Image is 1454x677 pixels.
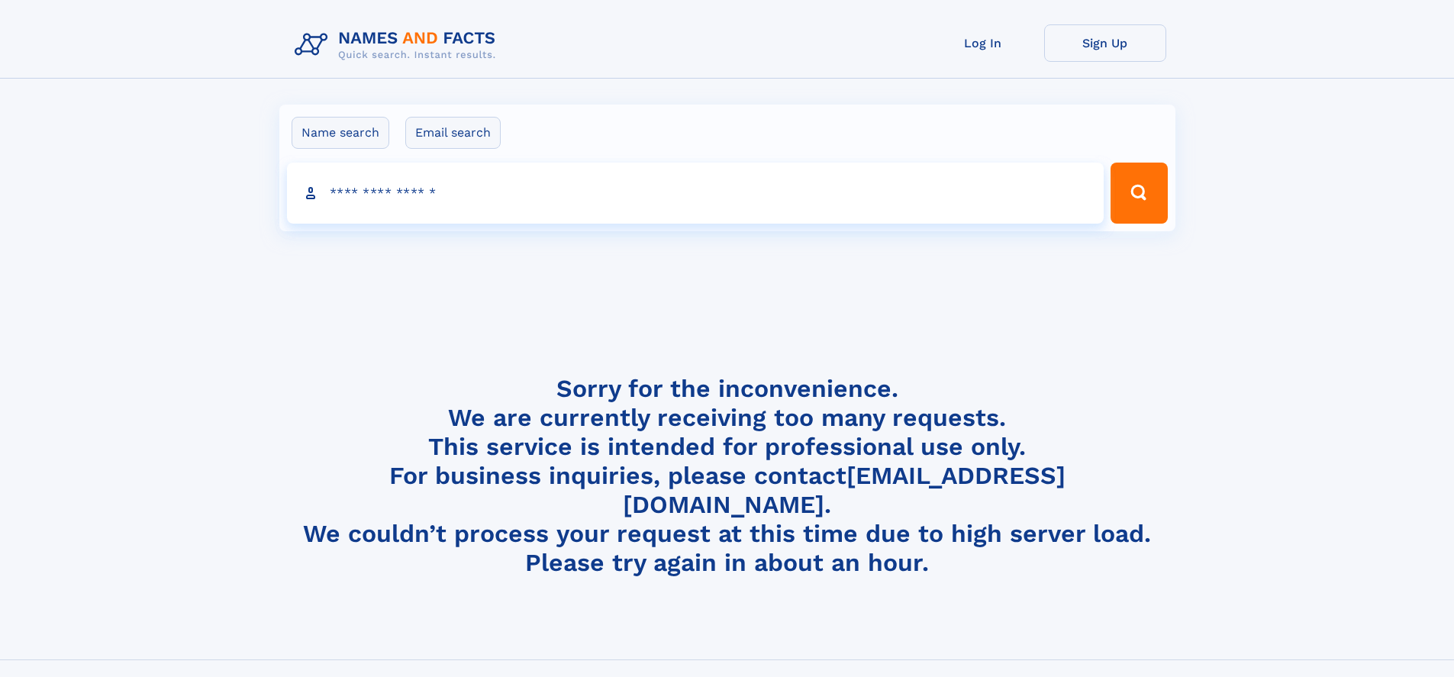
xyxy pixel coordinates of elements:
[922,24,1044,62] a: Log In
[289,24,508,66] img: Logo Names and Facts
[405,117,501,149] label: Email search
[292,117,389,149] label: Name search
[289,374,1166,578] h4: Sorry for the inconvenience. We are currently receiving too many requests. This service is intend...
[1111,163,1167,224] button: Search Button
[623,461,1066,519] a: [EMAIL_ADDRESS][DOMAIN_NAME]
[1044,24,1166,62] a: Sign Up
[287,163,1104,224] input: search input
